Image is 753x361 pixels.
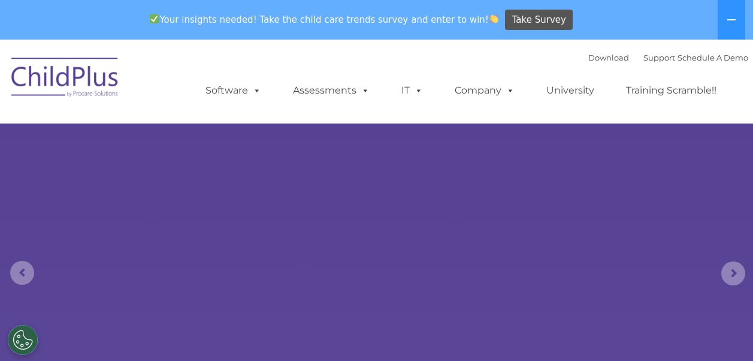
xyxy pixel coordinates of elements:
[614,79,728,103] a: Training Scramble!!
[643,53,675,62] a: Support
[5,49,125,109] img: ChildPlus by Procare Solutions
[588,53,629,62] a: Download
[512,10,566,31] span: Take Survey
[150,14,159,23] img: ✅
[193,79,273,103] a: Software
[678,53,748,62] a: Schedule A Demo
[588,53,748,62] font: |
[389,79,435,103] a: IT
[489,14,498,23] img: 👏
[534,79,606,103] a: University
[443,79,527,103] a: Company
[8,325,38,355] button: Cookies Settings
[505,10,573,31] a: Take Survey
[145,8,504,31] span: Your insights needed! Take the child care trends survey and enter to win!
[281,79,382,103] a: Assessments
